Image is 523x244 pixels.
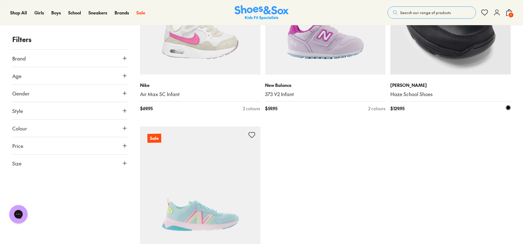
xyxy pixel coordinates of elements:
a: Shoes & Sox [235,5,289,20]
iframe: Gorgias live chat messenger [6,203,31,226]
img: SNS_Logo_Responsive.svg [235,5,289,20]
span: Search our range of products [400,10,451,15]
a: Boys [51,10,61,16]
span: $ 69.95 [140,105,153,112]
span: Size [12,160,21,167]
a: Brands [115,10,129,16]
button: Search our range of products [388,6,476,19]
a: Girls [34,10,44,16]
button: Gender [12,85,128,102]
span: Brand [12,55,26,62]
div: 2 colours [243,105,260,112]
span: Gender [12,90,29,97]
button: 1 [505,6,513,19]
a: Sale [136,10,145,16]
a: Sneakers [88,10,107,16]
a: Air Max SC Infant [140,91,260,98]
button: Price [12,137,128,154]
span: Age [12,72,21,79]
span: Colour [12,125,27,132]
span: $ 129.95 [390,105,404,112]
span: Price [12,142,23,149]
span: $ 59.95 [265,105,278,112]
a: 373 V2 Infant [265,91,386,98]
p: Sale [147,134,161,143]
button: Colour [12,120,128,137]
a: School [68,10,81,16]
button: Style [12,102,128,119]
button: Size [12,155,128,172]
button: Brand [12,50,128,67]
span: Style [12,107,23,114]
p: [PERSON_NAME] [390,82,511,88]
div: 2 colours [368,105,385,112]
span: 1 [508,12,514,18]
button: Age [12,67,128,84]
a: Haze School Shoes [390,91,511,98]
a: Shop All [10,10,27,16]
p: New Balance [265,82,386,88]
p: Nike [140,82,260,88]
p: Filters [12,34,128,45]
